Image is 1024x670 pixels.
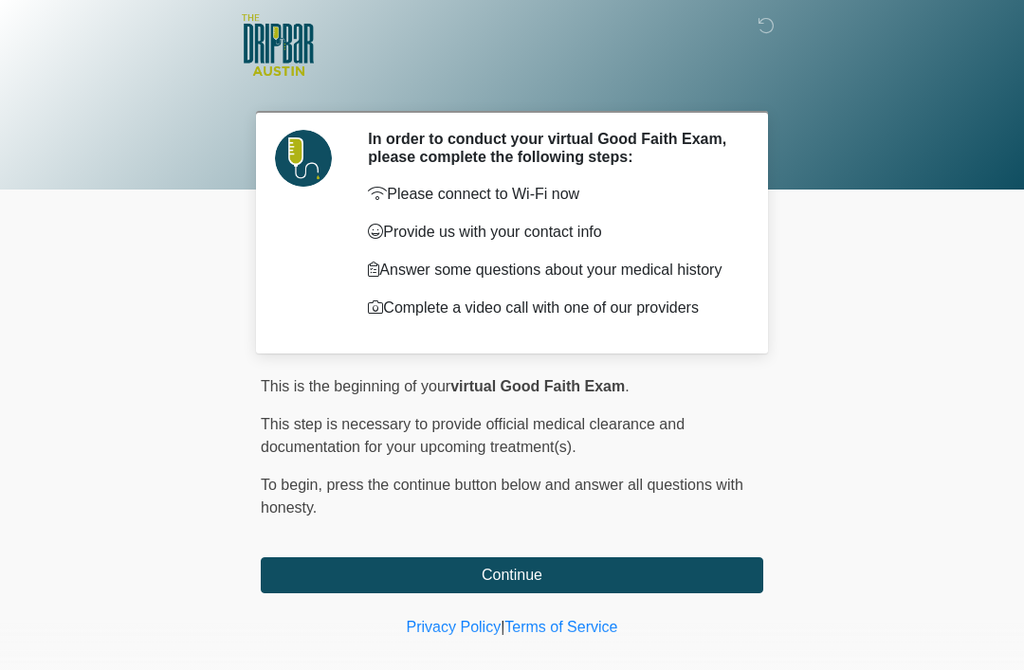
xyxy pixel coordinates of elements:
span: . [625,378,629,394]
p: Please connect to Wi-Fi now [368,183,735,206]
span: This is the beginning of your [261,378,450,394]
p: Answer some questions about your medical history [368,259,735,281]
strong: virtual Good Faith Exam [450,378,625,394]
img: Agent Avatar [275,130,332,187]
button: Continue [261,557,763,593]
h2: In order to conduct your virtual Good Faith Exam, please complete the following steps: [368,130,735,166]
a: Terms of Service [504,619,617,635]
a: Privacy Policy [407,619,502,635]
img: The DRIPBaR - Austin The Domain Logo [242,14,314,76]
p: Provide us with your contact info [368,221,735,244]
p: Complete a video call with one of our providers [368,297,735,319]
span: press the continue button below and answer all questions with honesty. [261,477,743,516]
span: This step is necessary to provide official medical clearance and documentation for your upcoming ... [261,416,685,455]
a: | [501,619,504,635]
span: To begin, [261,477,326,493]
